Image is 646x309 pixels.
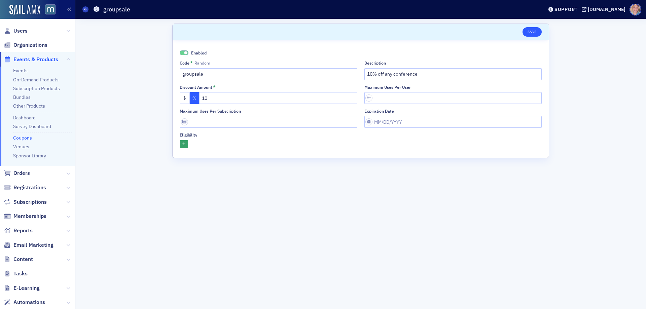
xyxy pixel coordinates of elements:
[13,56,58,63] span: Events & Products
[13,227,33,234] span: Reports
[13,184,46,191] span: Registrations
[4,227,33,234] a: Reports
[13,213,46,220] span: Memberships
[4,241,53,249] a: Email Marketing
[4,213,46,220] a: Memberships
[364,85,411,90] div: Maximum uses per user
[4,56,58,63] a: Events & Products
[13,85,60,91] a: Subscription Products
[13,123,51,129] a: Survey Dashboard
[13,41,47,49] span: Organizations
[13,198,47,206] span: Subscriptions
[40,4,56,16] a: View Homepage
[191,50,207,55] span: Enabled
[45,4,56,15] img: SailAMX
[199,92,357,104] input: 0
[180,109,241,114] div: Maximum uses per subscription
[190,61,193,65] abbr: This field is required
[4,299,45,306] a: Automations
[4,41,47,49] a: Organizations
[13,270,28,277] span: Tasks
[9,5,40,15] img: SailAMX
[523,27,542,37] button: Save
[103,5,130,13] h1: groupsale
[180,132,197,138] div: Eligibility
[13,153,46,159] a: Sponsor Library
[13,103,45,109] a: Other Products
[13,68,28,74] a: Events
[13,144,29,150] a: Venues
[364,116,542,128] input: MM/DD/YYYY
[13,94,31,100] a: Bundles
[4,256,33,263] a: Content
[630,4,641,15] span: Profile
[13,135,32,141] a: Coupons
[4,27,28,35] a: Users
[13,115,36,121] a: Dashboard
[4,284,40,292] a: E-Learning
[180,61,189,66] div: Code
[13,284,40,292] span: E-Learning
[588,6,625,12] div: [DOMAIN_NAME]
[582,7,628,12] button: [DOMAIN_NAME]
[213,85,216,89] abbr: This field is required
[180,92,190,104] button: $
[194,61,210,66] button: Code*
[364,61,386,66] div: Description
[364,109,394,114] div: Expiration date
[13,27,28,35] span: Users
[4,198,47,206] a: Subscriptions
[13,299,45,306] span: Automations
[180,50,188,55] span: Enabled
[190,92,200,104] button: %
[554,6,578,12] div: Support
[13,77,59,83] a: On-Demand Products
[13,169,30,177] span: Orders
[13,256,33,263] span: Content
[4,169,30,177] a: Orders
[13,241,53,249] span: Email Marketing
[180,85,212,90] div: Discount Amount
[4,184,46,191] a: Registrations
[4,270,28,277] a: Tasks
